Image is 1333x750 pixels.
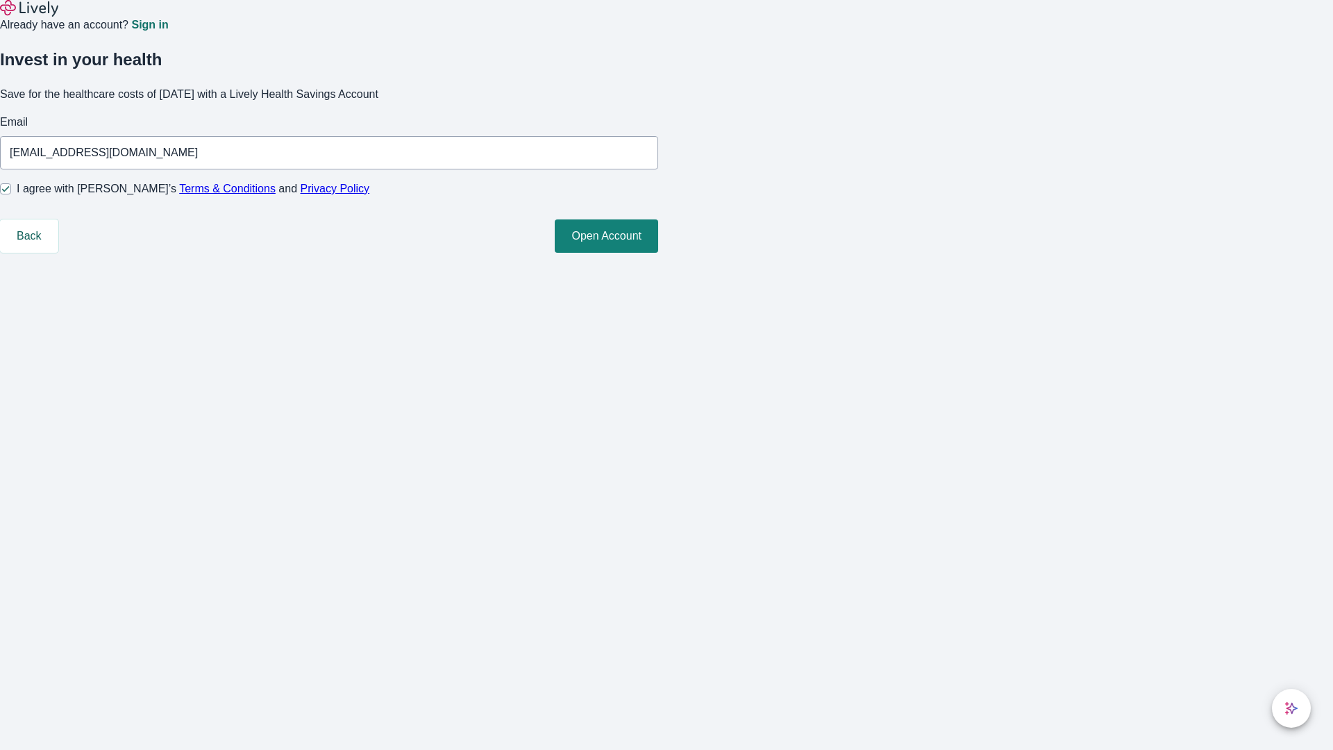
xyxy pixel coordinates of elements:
a: Privacy Policy [301,183,370,194]
a: Terms & Conditions [179,183,276,194]
button: chat [1272,689,1311,728]
a: Sign in [131,19,168,31]
svg: Lively AI Assistant [1284,701,1298,715]
span: I agree with [PERSON_NAME]’s and [17,181,369,197]
button: Open Account [555,219,658,253]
